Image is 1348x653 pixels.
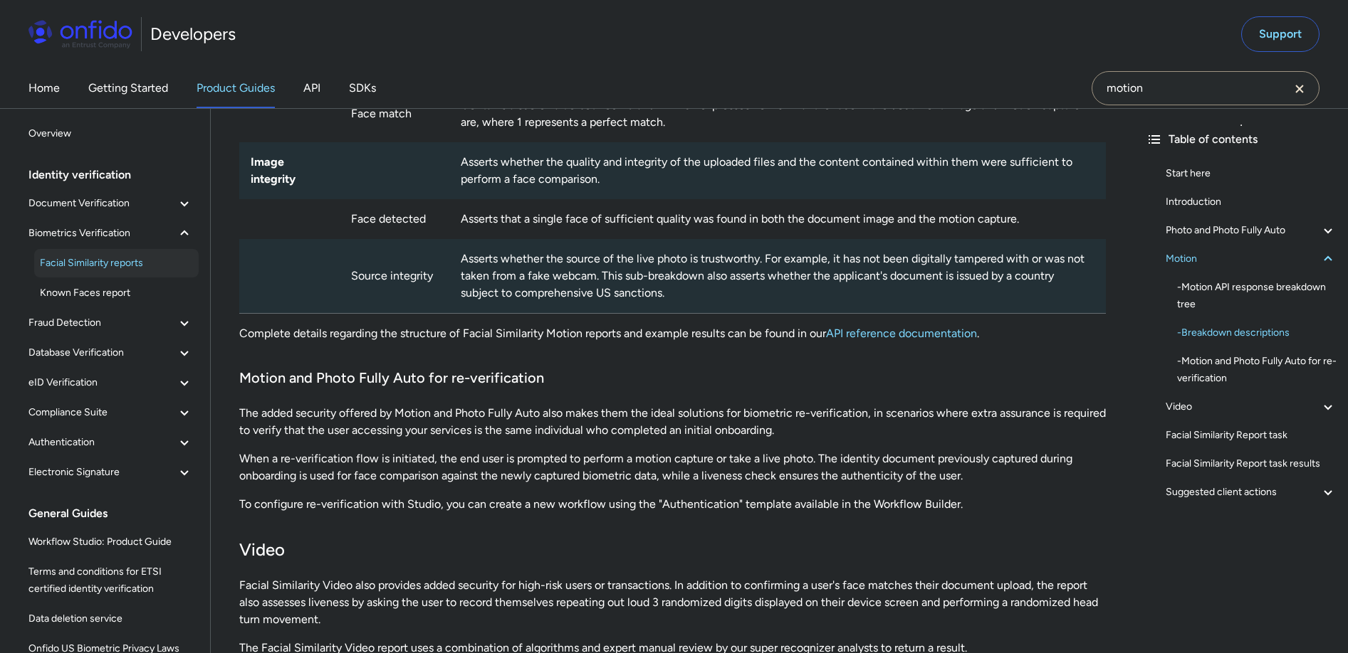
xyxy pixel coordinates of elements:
[28,563,193,598] span: Terms and conditions for ETSI certified identity verification
[23,120,199,148] a: Overview
[28,434,176,451] span: Authentication
[449,85,1106,142] td: Contains a score value between 0 and 1 which expresses how similar the face in the document image...
[23,368,199,397] button: eID Verification
[23,189,199,218] button: Document Verification
[40,255,193,272] span: Facial Similarity reports
[1177,353,1337,387] div: - Motion and Photo Fully Auto for re-verification
[239,538,1106,563] h2: Video
[23,528,199,556] a: Workflow Studio: Product Guide
[23,339,199,367] button: Database Verification
[1177,279,1337,313] div: - Motion API response breakdown tree
[1166,427,1337,444] a: Facial Similarity Report task
[28,499,204,528] div: General Guides
[1177,353,1337,387] a: -Motion and Photo Fully Auto for re-verification
[1177,279,1337,313] a: -Motion API response breakdown tree
[28,404,176,421] span: Compliance Suite
[28,161,204,189] div: Identity verification
[449,142,1106,199] td: Asserts whether the quality and integrity of the uploaded files and the content contained within ...
[239,405,1106,439] p: The added security offered by Motion and Photo Fully Auto also makes them the ideal solutions for...
[1166,398,1337,415] a: Video
[23,219,199,248] button: Biometrics Verification
[239,450,1106,484] p: When a re-verification flow is initiated, the end user is prompted to perform a motion capture or...
[239,368,1106,391] h3: Motion and Photo Fully Auto for re-verification
[28,374,176,391] span: eID Verification
[23,458,199,487] button: Electronic Signature
[239,577,1106,628] p: Facial Similarity Video also provides added security for high-risk users or transactions. In addi...
[28,464,176,481] span: Electronic Signature
[340,199,449,239] td: Face detected
[28,344,176,361] span: Database Verification
[303,68,320,108] a: API
[1166,455,1337,472] a: Facial Similarity Report task results
[239,496,1106,513] p: To configure re-verification with Studio, you can create a new workflow using the "Authentication...
[1166,250,1337,267] a: Motion
[88,68,168,108] a: Getting Started
[28,125,193,142] span: Overview
[340,239,449,314] td: Source integrity
[1291,80,1308,97] svg: Clear search field button
[23,428,199,457] button: Authentication
[197,68,275,108] a: Product Guides
[28,314,176,331] span: Fraud Detection
[28,610,193,627] span: Data deletion service
[28,225,176,242] span: Biometrics Verification
[1166,222,1337,239] a: Photo and Photo Fully Auto
[340,85,449,142] td: Face match
[826,326,977,340] a: API reference documentation
[40,285,193,302] span: Known Faces report
[23,309,199,337] button: Fraud Detection
[28,68,60,108] a: Home
[28,20,132,48] img: Onfido Logo
[28,533,193,551] span: Workflow Studio: Product Guide
[1146,131,1337,148] div: Table of contents
[251,155,296,186] strong: Image integrity
[1177,324,1337,341] a: -Breakdown descriptions
[349,68,376,108] a: SDKs
[1166,165,1337,182] a: Start here
[28,195,176,212] span: Document Verification
[34,279,199,307] a: Known Faces report
[34,249,199,277] a: Facial Similarity reports
[449,239,1106,314] td: Asserts whether the source of the live photo is trustworthy. For example, it has not been digital...
[23,398,199,427] button: Compliance Suite
[1241,16,1320,52] a: Support
[150,23,236,46] h1: Developers
[1166,193,1337,211] a: Introduction
[1166,484,1337,501] a: Suggested client actions
[449,199,1106,239] td: Asserts that a single face of sufficient quality was found in both the document image and the mot...
[239,325,1106,342] p: Complete details regarding the structure of Facial Similarity Motion reports and example results ...
[1092,71,1320,105] input: Onfido search input field
[23,558,199,603] a: Terms and conditions for ETSI certified identity verification
[23,605,199,633] a: Data deletion service
[1177,324,1337,341] div: - Breakdown descriptions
